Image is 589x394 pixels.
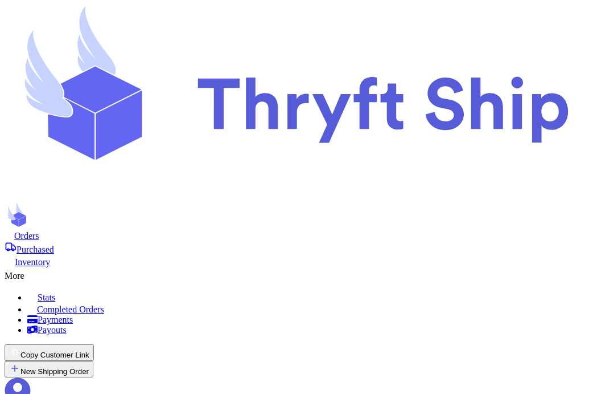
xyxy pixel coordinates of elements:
span: Stats [38,293,55,302]
span: Completed Orders [37,304,104,314]
button: New Shipping Order [5,361,93,377]
a: Payments [27,315,584,325]
a: Purchased [5,241,584,255]
span: Orders [14,231,39,241]
div: More [5,267,584,281]
a: Orders [5,230,584,241]
span: Payments [38,315,73,324]
span: Purchased [17,245,54,254]
a: Payouts [27,325,584,335]
a: Inventory [5,255,584,267]
button: Copy Customer Link [5,344,94,361]
a: Completed Orders [27,303,584,315]
span: Payouts [38,325,67,335]
span: Inventory [15,257,50,267]
a: Stats [27,290,584,303]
